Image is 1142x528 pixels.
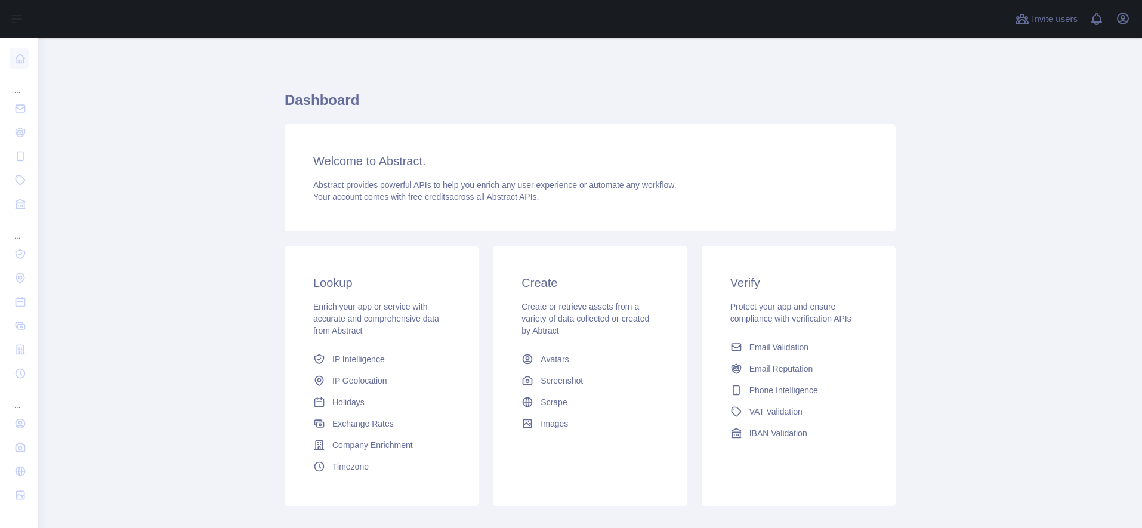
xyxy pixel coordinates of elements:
[313,274,450,291] h3: Lookup
[730,302,851,323] span: Protect your app and ensure compliance with verification APIs
[285,91,896,119] h1: Dashboard
[726,401,872,422] a: VAT Validation
[332,396,365,408] span: Holidays
[332,418,394,430] span: Exchange Rates
[541,396,567,408] span: Scrape
[313,302,439,335] span: Enrich your app or service with accurate and comprehensive data from Abstract
[541,418,568,430] span: Images
[1013,10,1080,29] button: Invite users
[332,375,387,387] span: IP Geolocation
[308,413,455,434] a: Exchange Rates
[308,456,455,477] a: Timezone
[517,413,663,434] a: Images
[749,406,803,418] span: VAT Validation
[313,180,677,190] span: Abstract provides powerful APIs to help you enrich any user experience or automate any workflow.
[308,370,455,391] a: IP Geolocation
[730,274,867,291] h3: Verify
[332,439,413,451] span: Company Enrichment
[521,302,649,335] span: Create or retrieve assets from a variety of data collected or created by Abtract
[726,358,872,379] a: Email Reputation
[517,391,663,413] a: Scrape
[313,192,539,202] span: Your account comes with across all Abstract APIs.
[408,192,449,202] span: free credits
[10,217,29,241] div: ...
[308,434,455,456] a: Company Enrichment
[10,387,29,410] div: ...
[313,153,867,169] h3: Welcome to Abstract.
[517,370,663,391] a: Screenshot
[541,353,569,365] span: Avatars
[726,336,872,358] a: Email Validation
[749,363,813,375] span: Email Reputation
[10,72,29,95] div: ...
[332,353,385,365] span: IP Intelligence
[749,384,818,396] span: Phone Intelligence
[749,341,808,353] span: Email Validation
[1032,13,1078,26] span: Invite users
[541,375,583,387] span: Screenshot
[749,427,807,439] span: IBAN Validation
[308,348,455,370] a: IP Intelligence
[726,379,872,401] a: Phone Intelligence
[726,422,872,444] a: IBAN Validation
[308,391,455,413] a: Holidays
[521,274,658,291] h3: Create
[332,461,369,473] span: Timezone
[517,348,663,370] a: Avatars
